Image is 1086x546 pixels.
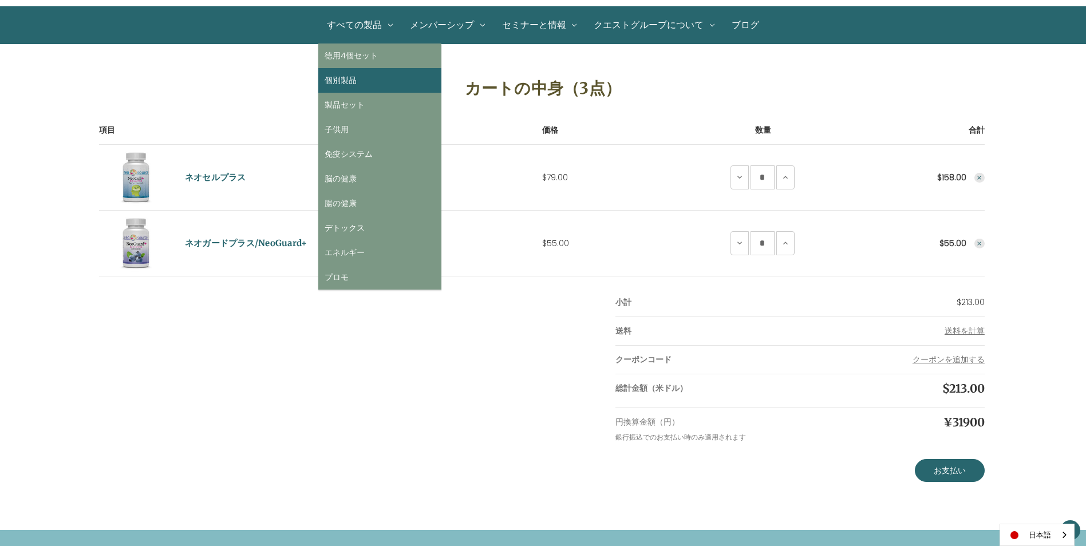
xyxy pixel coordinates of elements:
span: $79.00 [542,172,568,183]
h1: カートの中身（3点） [99,76,987,100]
th: 合計 [837,124,985,145]
a: デトックス [318,216,441,240]
small: 銀行振込でのお支払い時のみ適用されます [615,432,746,442]
button: クーポンを追加する [913,354,985,366]
span: $55.00 [542,238,569,249]
th: 価格 [542,124,690,145]
input: NeoGuard Plus [751,231,775,255]
div: Language [1000,524,1075,546]
a: プロモ [318,265,441,290]
strong: クーポンコード [615,354,672,365]
strong: $158.00 [937,172,966,183]
span: ¥31900 [943,415,985,429]
a: お支払い [915,459,985,482]
input: NeoCell Plus [751,165,775,189]
a: 製品セット [318,93,441,117]
a: すべての製品 [318,7,401,43]
strong: 送料 [615,325,631,337]
a: 免疫システム [318,142,441,167]
button: Remove NeoGuard Plus from cart [974,239,985,249]
a: セミナーと情報 [493,7,586,43]
a: クエストグループについて [585,7,723,43]
strong: 小計 [615,296,631,308]
button: Add Info [945,325,985,337]
a: ネオガードプラス/NeoGuard+ [185,237,307,250]
a: 個別製品 [318,68,441,93]
strong: 総計金額（米ドル） [615,382,688,394]
th: 数量 [689,124,837,145]
button: Remove NeoCell Plus from cart [974,173,985,183]
th: 項目 [99,124,542,145]
span: $213.00 [957,296,985,308]
span: $213.00 [942,381,985,395]
a: メンバーシップ [401,7,493,43]
strong: $55.00 [939,238,966,249]
a: 日本語 [1000,524,1074,545]
aside: Language selected: 日本語 [1000,524,1075,546]
span: 送料を計算 [945,325,985,337]
a: エネルギー [318,240,441,265]
a: 脳の健康 [318,167,441,191]
a: 子供用 [318,117,441,142]
a: ネオセルプラス [185,171,246,184]
a: 腸の健康 [318,191,441,216]
a: 徳用4個セット [318,43,441,68]
p: 円換算金額（円） [615,416,800,428]
a: ブログ [723,7,768,43]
